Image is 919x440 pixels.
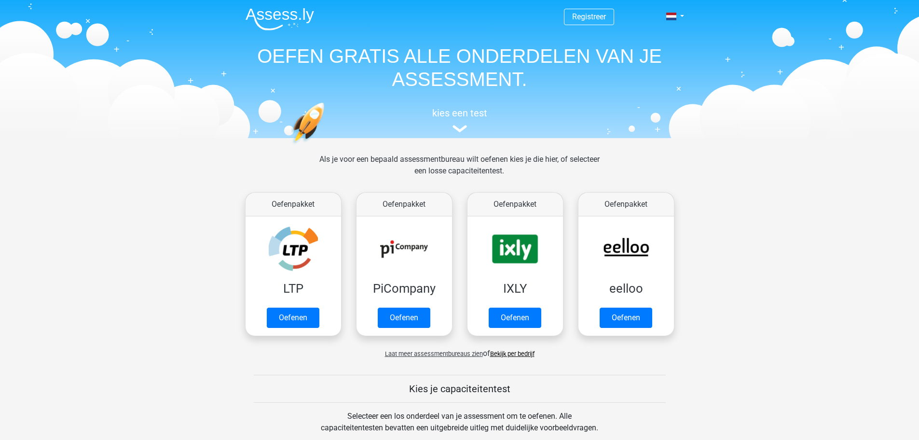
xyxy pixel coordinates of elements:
[246,8,314,30] img: Assessly
[490,350,535,357] a: Bekijk per bedrijf
[385,350,483,357] span: Laat meer assessmentbureaus zien
[572,12,606,21] a: Registreer
[291,102,362,190] img: oefenen
[238,340,682,359] div: of
[600,308,652,328] a: Oefenen
[312,154,607,188] div: Als je voor een bepaald assessmentbureau wilt oefenen kies je die hier, of selecteer een losse ca...
[254,383,666,395] h5: Kies je capaciteitentest
[489,308,541,328] a: Oefenen
[238,107,682,119] h5: kies een test
[267,308,319,328] a: Oefenen
[378,308,430,328] a: Oefenen
[453,125,467,132] img: assessment
[238,107,682,133] a: kies een test
[238,44,682,91] h1: OEFEN GRATIS ALLE ONDERDELEN VAN JE ASSESSMENT.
